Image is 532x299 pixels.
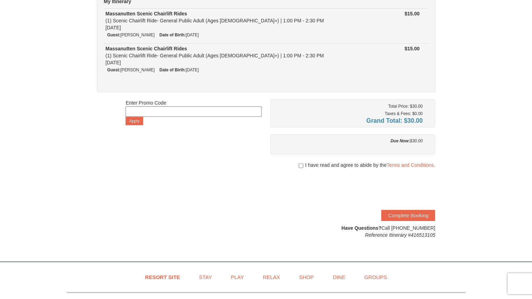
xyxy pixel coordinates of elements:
[107,33,155,37] small: [PERSON_NAME]
[385,111,423,116] small: Taxes & Fees: $0.00
[107,67,121,72] strong: Guest:
[365,232,435,238] em: Reference Itinerary #416513105
[126,117,143,125] button: Apply
[159,33,199,37] small: [DATE]
[305,162,435,169] span: I have read and agree to abide by the
[190,269,221,285] a: Stay
[290,269,323,285] a: Shop
[107,33,121,37] strong: Guest:
[107,67,155,72] small: [PERSON_NAME]
[136,269,189,285] a: Resort Site
[106,10,365,31] div: (1) Scenic Chairlift Ride- General Public Adult (Ages [DEMOGRAPHIC_DATA]+) | 1:00 PM - 2:30 PM [D...
[329,176,435,203] iframe: reCAPTCHA
[126,99,262,125] div: Enter Promo Code
[106,45,365,66] div: (1) Scenic Chairlift Ride- General Public Adult (Ages [DEMOGRAPHIC_DATA]+) | 1:00 PM - 2:30 PM [D...
[270,225,435,239] div: Call [PHONE_NUMBER]
[381,210,435,221] button: Complete Booking
[355,269,396,285] a: Groups
[159,67,186,72] strong: Date of Birth:
[106,11,187,16] strong: Massanutten Scenic Chairlift Rides
[159,33,186,37] strong: Date of Birth:
[222,269,253,285] a: Play
[405,46,420,51] strong: $15.00
[254,269,289,285] a: Relax
[390,138,410,143] strong: Due Now:
[276,117,423,124] h4: Grand Total: $30.00
[388,104,423,109] small: Total Price: $30.00
[386,162,435,168] a: Terms and Conditions.
[106,46,187,51] strong: Massanutten Scenic Chairlift Rides
[341,225,381,231] strong: Have Questions?
[276,137,423,144] div: $30.00
[159,67,199,72] small: [DATE]
[405,11,420,16] strong: $15.00
[324,269,354,285] a: Dine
